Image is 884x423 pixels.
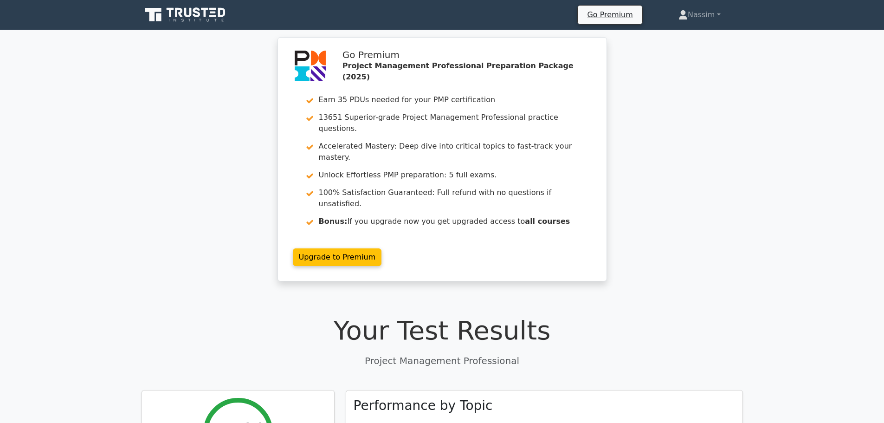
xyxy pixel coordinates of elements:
[142,354,743,368] p: Project Management Professional
[293,248,382,266] a: Upgrade to Premium
[581,8,638,21] a: Go Premium
[142,315,743,346] h1: Your Test Results
[656,6,743,24] a: Nassim
[354,398,493,414] h3: Performance by Topic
